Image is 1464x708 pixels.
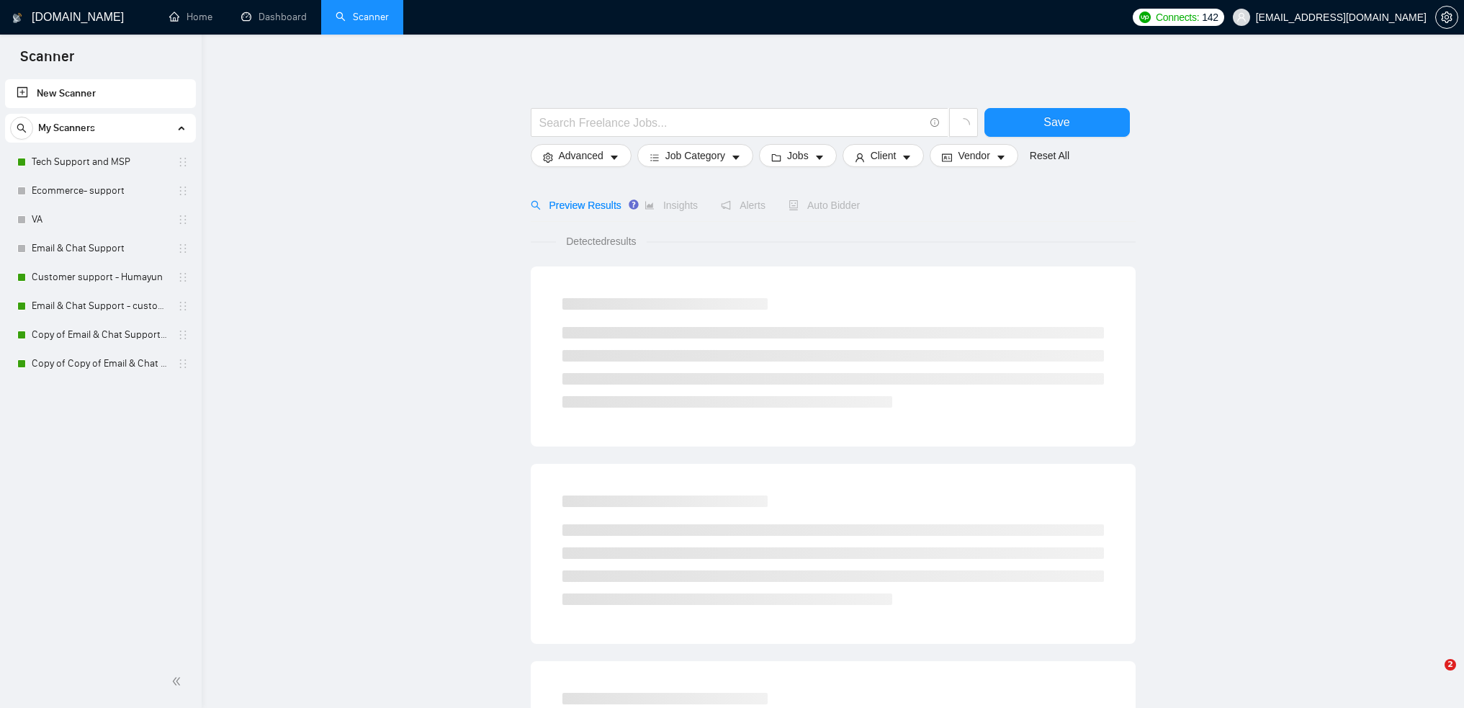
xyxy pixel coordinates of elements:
a: VA [32,205,169,234]
span: setting [1436,12,1458,23]
button: setting [1435,6,1458,29]
a: New Scanner [17,79,184,108]
span: robot [789,200,799,210]
button: idcardVendorcaret-down [930,144,1018,167]
span: info-circle [930,118,940,127]
iframe: Intercom live chat [1415,659,1450,694]
span: Vendor [958,148,989,163]
span: Detected results [556,233,646,249]
button: settingAdvancedcaret-down [531,144,632,167]
button: userClientcaret-down [843,144,925,167]
span: user [855,152,865,163]
span: search [531,200,541,210]
span: loading [957,118,970,131]
a: Copy of Copy of Email & Chat Support - customer support S-1 [32,349,169,378]
span: double-left [171,674,186,689]
button: Save [984,108,1130,137]
span: holder [177,156,189,168]
span: caret-down [996,152,1006,163]
span: caret-down [902,152,912,163]
a: Email & Chat Support - customer support S-1 [32,292,169,321]
a: searchScanner [336,11,389,23]
span: 2 [1445,659,1456,671]
span: My Scanners [38,114,95,143]
span: holder [177,300,189,312]
span: caret-down [731,152,741,163]
span: Scanner [9,46,86,76]
span: idcard [942,152,952,163]
span: holder [177,329,189,341]
img: logo [12,6,22,30]
a: dashboardDashboard [241,11,307,23]
span: holder [177,185,189,197]
span: Connects: [1156,9,1199,25]
span: user [1236,12,1247,22]
a: Ecommerce- support [32,176,169,205]
span: Client [871,148,897,163]
span: notification [721,200,731,210]
span: Preview Results [531,200,621,211]
a: Reset All [1030,148,1069,163]
span: bars [650,152,660,163]
a: setting [1435,12,1458,23]
span: setting [543,152,553,163]
span: caret-down [814,152,825,163]
a: Copy of Email & Chat Support - customer support S-1 [32,321,169,349]
li: New Scanner [5,79,196,108]
span: Auto Bidder [789,200,860,211]
span: Job Category [665,148,725,163]
span: holder [177,358,189,369]
span: folder [771,152,781,163]
a: Customer support - Humayun [32,263,169,292]
a: homeHome [169,11,212,23]
input: Search Freelance Jobs... [539,114,924,132]
span: Advanced [559,148,603,163]
button: search [10,117,33,140]
div: Tooltip anchor [627,198,640,211]
span: Jobs [787,148,809,163]
span: holder [177,272,189,283]
a: Email & Chat Support [32,234,169,263]
span: holder [177,243,189,254]
img: upwork-logo.png [1139,12,1151,23]
span: caret-down [609,152,619,163]
a: Tech Support and MSP [32,148,169,176]
span: Save [1043,113,1069,131]
button: barsJob Categorycaret-down [637,144,753,167]
span: Alerts [721,200,765,211]
span: area-chart [645,200,655,210]
span: search [11,123,32,133]
span: holder [177,214,189,225]
li: My Scanners [5,114,196,378]
button: folderJobscaret-down [759,144,837,167]
span: Insights [645,200,698,211]
span: 142 [1202,9,1218,25]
